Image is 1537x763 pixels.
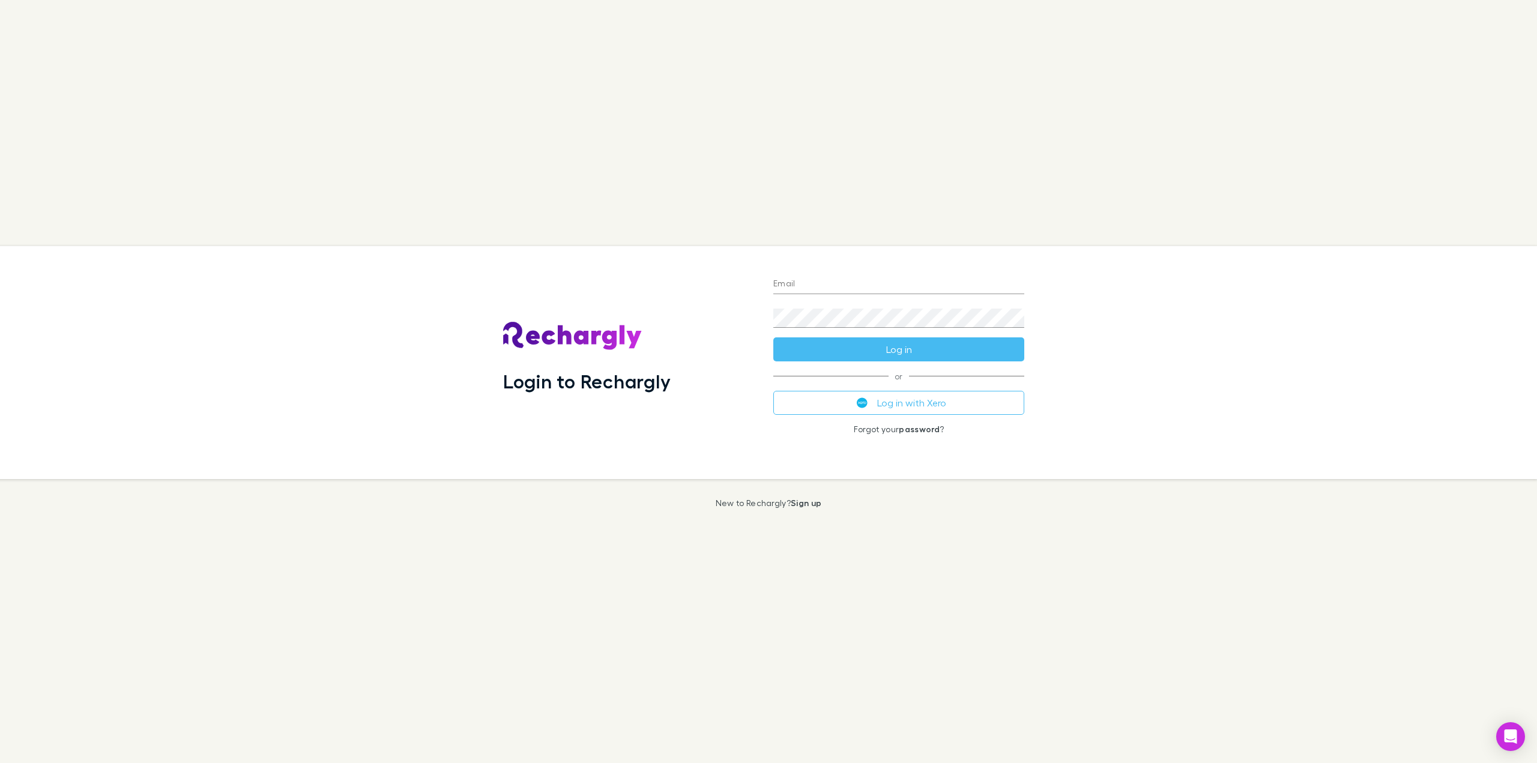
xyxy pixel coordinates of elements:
a: password [899,424,940,434]
img: Xero's logo [857,397,868,408]
button: Log in with Xero [773,391,1024,415]
a: Sign up [791,498,821,508]
p: Forgot your ? [773,424,1024,434]
h1: Login to Rechargly [503,370,671,393]
button: Log in [773,337,1024,361]
p: New to Rechargly? [716,498,822,508]
img: Rechargly's Logo [503,322,642,351]
div: Open Intercom Messenger [1496,722,1525,751]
